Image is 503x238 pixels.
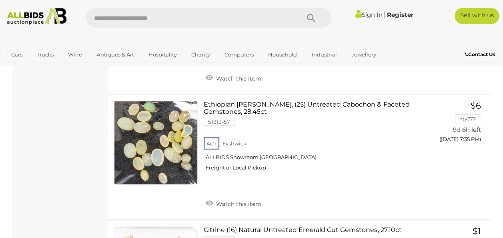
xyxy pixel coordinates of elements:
[36,61,62,75] a: Sports
[92,48,139,61] a: Antiques & Art
[455,8,499,24] a: Sell with us
[306,48,342,61] a: Industrial
[214,200,261,208] span: Watch this item
[387,11,413,18] a: Register
[63,48,87,61] a: Wine
[465,50,497,59] a: Contact Us
[6,61,32,75] a: Office
[471,101,481,111] span: $6
[346,48,381,61] a: Jewellery
[433,101,483,147] a: $6 nty777 9d 6h left ([DATE] 7:35 PM)
[143,48,182,61] a: Hospitality
[384,10,386,19] span: |
[4,8,70,25] img: Allbids.com.au
[219,48,259,61] a: Computers
[204,72,263,84] a: Watch this item
[355,11,383,18] a: Sign In
[66,61,134,75] a: [GEOGRAPHIC_DATA]
[6,48,28,61] a: Cars
[291,8,331,28] button: Search
[263,48,302,61] a: Household
[204,197,263,209] a: Watch this item
[210,101,421,177] a: Ethiopian [PERSON_NAME], (25) Untreated Cabochon & Faceted Gemstones, 28.45ct 51313-57 ACT Fyshwi...
[214,75,261,82] span: Watch this item
[465,51,495,57] b: Contact Us
[32,48,59,61] a: Trucks
[186,48,215,61] a: Charity
[473,226,481,236] span: $1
